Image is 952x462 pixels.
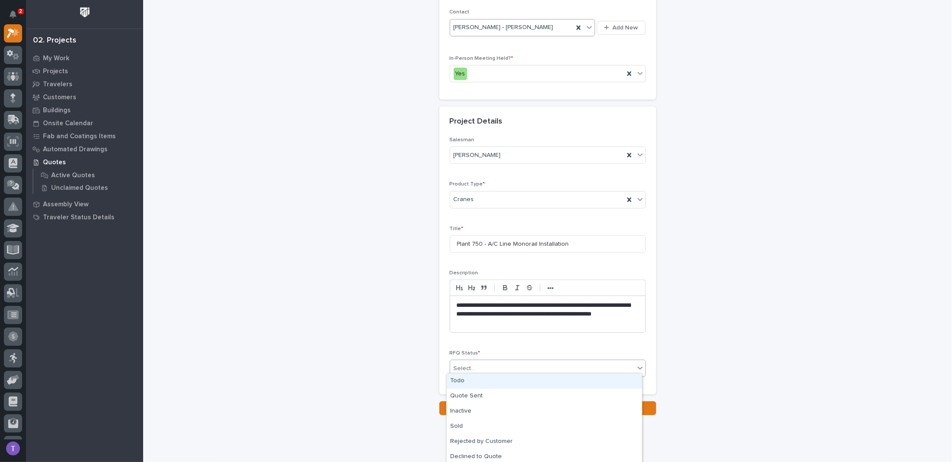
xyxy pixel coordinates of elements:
span: Product Type [450,182,485,187]
div: 02. Projects [33,36,76,46]
span: Title [450,226,464,231]
p: Buildings [43,107,71,114]
a: Automated Drawings [26,143,143,156]
strong: ••• [547,285,554,292]
p: Quotes [43,159,66,166]
span: In-Person Meeting Held? [450,56,514,61]
p: Automated Drawings [43,146,108,153]
span: Description [450,270,478,276]
span: Add New [613,24,638,32]
div: Inactive [447,404,642,419]
p: Assembly View [43,201,88,208]
a: Assembly View [26,198,143,211]
span: [PERSON_NAME] [454,151,501,160]
span: RFQ Status [450,351,481,356]
p: Active Quotes [51,172,95,179]
p: Customers [43,94,76,101]
h2: Project Details [450,117,503,127]
a: Customers [26,91,143,104]
a: Travelers [26,78,143,91]
p: Fab and Coatings Items [43,133,116,140]
div: Select... [454,364,475,373]
span: [PERSON_NAME] - [PERSON_NAME] [454,23,553,32]
p: Projects [43,68,68,75]
div: Quote Sent [447,389,642,404]
a: Quotes [26,156,143,169]
p: Travelers [43,81,72,88]
p: Onsite Calendar [43,120,93,127]
span: Salesman [450,137,474,143]
p: 2 [19,8,22,14]
span: Cranes [454,195,474,204]
img: Workspace Logo [77,4,93,20]
div: Todo [447,374,642,389]
a: Active Quotes [33,169,143,181]
div: Notifications2 [11,10,22,24]
button: Save [439,401,656,415]
p: My Work [43,55,69,62]
p: Traveler Status Details [43,214,115,221]
button: users-avatar [4,439,22,458]
a: My Work [26,52,143,65]
a: Fab and Coatings Items [26,130,143,143]
button: Add New [597,21,645,35]
div: Sold [447,419,642,434]
div: Yes [454,68,467,80]
a: Projects [26,65,143,78]
button: Notifications [4,5,22,23]
span: Contact [450,10,470,15]
a: Traveler Status Details [26,211,143,224]
div: Rejected by Customer [447,434,642,449]
button: ••• [545,283,557,293]
a: Onsite Calendar [26,117,143,130]
a: Unclaimed Quotes [33,182,143,194]
a: Buildings [26,104,143,117]
p: Unclaimed Quotes [51,184,108,192]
